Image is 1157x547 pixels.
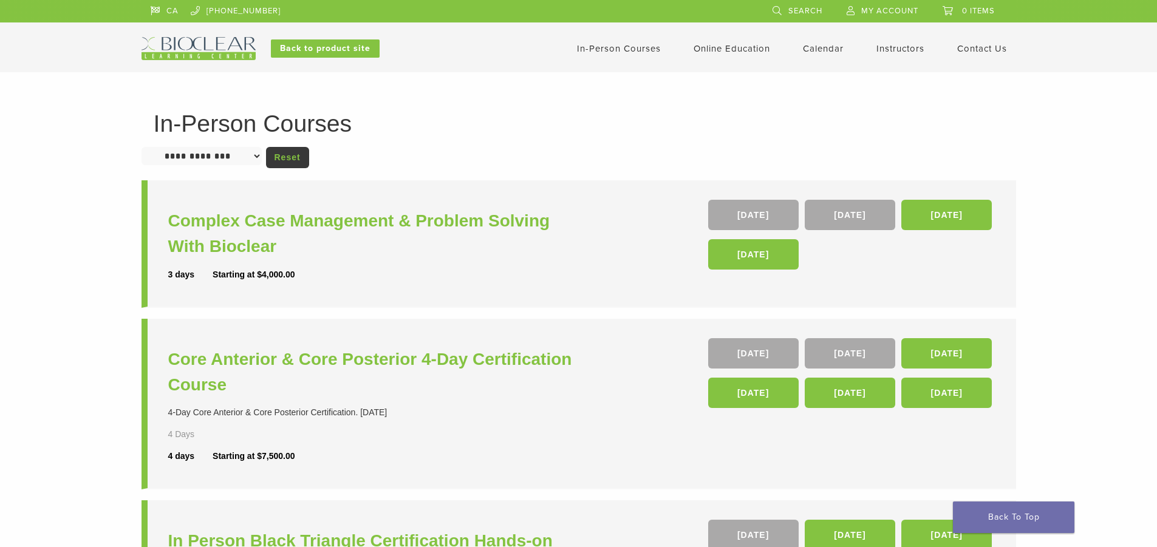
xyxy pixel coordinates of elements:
a: [DATE] [805,338,895,369]
a: Back To Top [953,501,1074,533]
span: My Account [861,6,918,16]
span: Search [788,6,822,16]
a: [DATE] [708,378,799,408]
a: [DATE] [901,200,992,230]
div: 4 Days [168,428,230,441]
span: 0 items [962,6,995,16]
a: Back to product site [271,39,380,58]
a: [DATE] [805,378,895,408]
a: Instructors [876,43,924,54]
div: , , , [708,200,995,276]
div: 4-Day Core Anterior & Core Posterior Certification. [DATE] [168,406,582,419]
div: 3 days [168,268,213,281]
a: [DATE] [805,200,895,230]
a: Core Anterior & Core Posterior 4-Day Certification Course [168,347,582,398]
img: Bioclear [142,37,256,60]
a: [DATE] [708,338,799,369]
h1: In-Person Courses [154,112,1004,135]
a: [DATE] [901,338,992,369]
div: Starting at $4,000.00 [213,268,295,281]
a: In-Person Courses [577,43,661,54]
a: Online Education [694,43,770,54]
a: Reset [266,147,309,168]
a: Complex Case Management & Problem Solving With Bioclear [168,208,582,259]
a: [DATE] [901,378,992,408]
a: Contact Us [957,43,1007,54]
div: 4 days [168,450,213,463]
div: , , , , , [708,338,995,414]
a: [DATE] [708,200,799,230]
div: Starting at $7,500.00 [213,450,295,463]
a: Calendar [803,43,844,54]
a: [DATE] [708,239,799,270]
